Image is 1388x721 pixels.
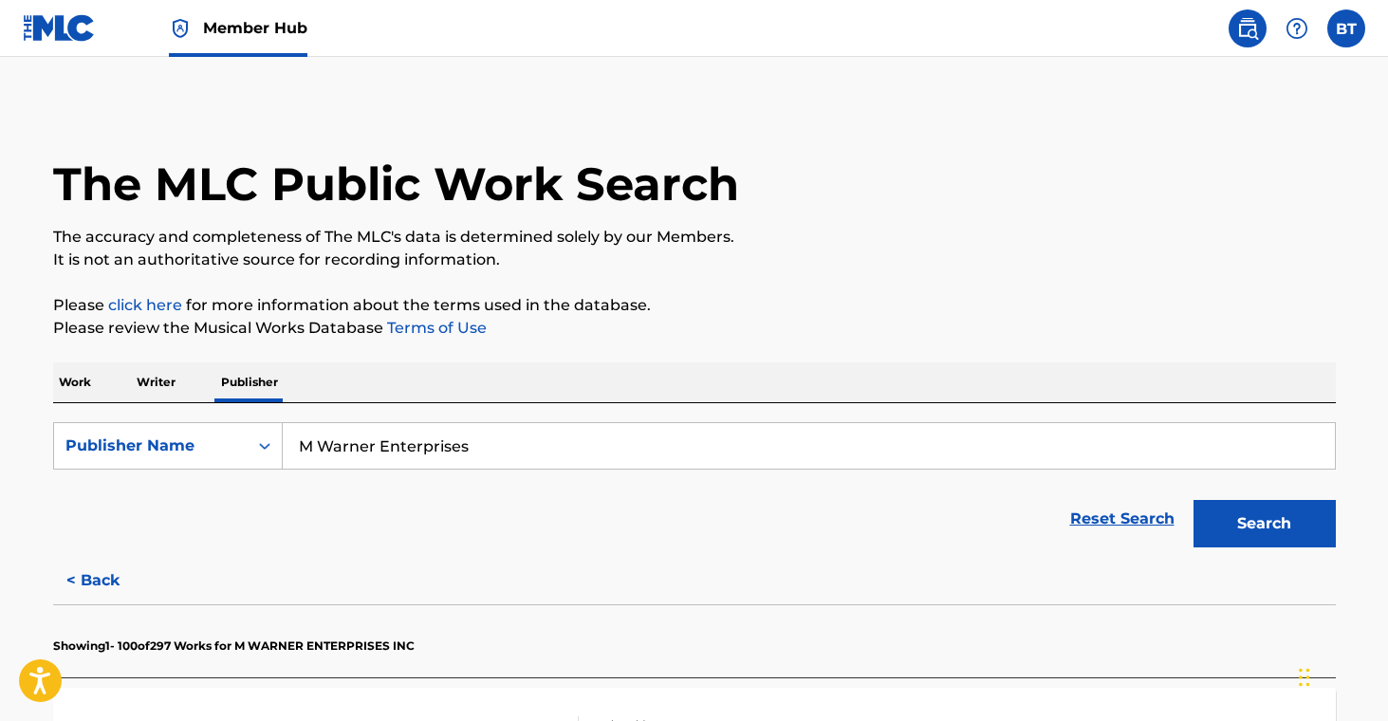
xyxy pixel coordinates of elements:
h1: The MLC Public Work Search [53,156,739,213]
div: Help [1278,9,1316,47]
span: Member Hub [203,17,307,39]
div: Drag [1299,649,1310,706]
p: Writer [131,362,181,402]
iframe: Resource Center [1335,454,1388,607]
img: MLC Logo [23,14,96,42]
p: Showing 1 - 100 of 297 Works for M WARNER ENTERPRISES INC [53,638,415,655]
img: Top Rightsholder [169,17,192,40]
form: Search Form [53,422,1336,557]
p: The accuracy and completeness of The MLC's data is determined solely by our Members. [53,226,1336,249]
a: Terms of Use [383,319,487,337]
img: search [1236,17,1259,40]
div: Publisher Name [65,434,236,457]
iframe: Chat Widget [1293,630,1388,721]
p: It is not an authoritative source for recording information. [53,249,1336,271]
a: Public Search [1229,9,1267,47]
button: Search [1194,500,1336,547]
button: < Back [53,557,167,604]
p: Please review the Musical Works Database [53,317,1336,340]
p: Please for more information about the terms used in the database. [53,294,1336,317]
a: click here [108,296,182,314]
p: Work [53,362,97,402]
div: User Menu [1327,9,1365,47]
a: Reset Search [1061,498,1184,540]
img: help [1286,17,1308,40]
p: Publisher [215,362,284,402]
